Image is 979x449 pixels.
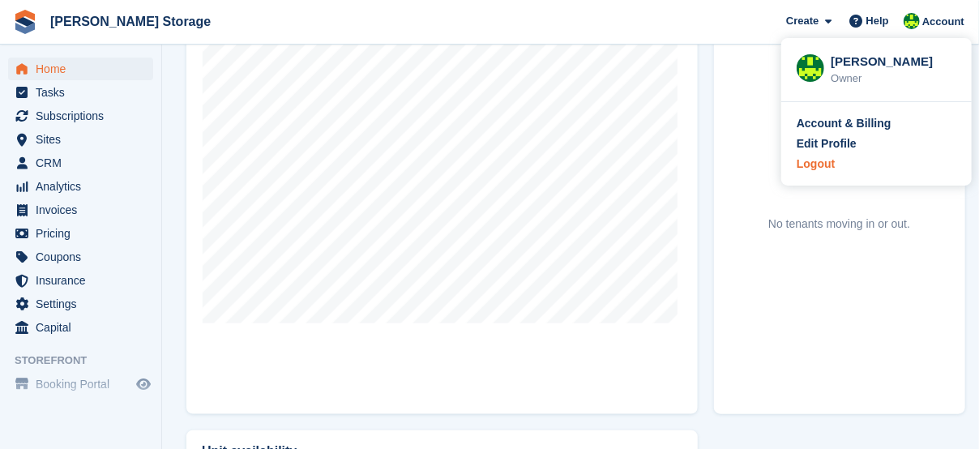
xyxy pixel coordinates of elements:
[797,135,956,152] a: Edit Profile
[831,53,956,67] div: [PERSON_NAME]
[36,199,133,221] span: Invoices
[922,14,964,30] span: Account
[904,13,920,29] img: Claire Wilson
[8,269,153,292] a: menu
[8,58,153,80] a: menu
[8,246,153,268] a: menu
[13,10,37,34] img: stora-icon-8386f47178a22dfd0bd8f6a31ec36ba5ce8667c1dd55bd0f319d3a0aa187defe.svg
[831,71,956,87] div: Owner
[134,374,153,394] a: Preview store
[8,222,153,245] a: menu
[8,373,153,396] a: menu
[36,105,133,127] span: Subscriptions
[36,222,133,245] span: Pricing
[36,152,133,174] span: CRM
[786,13,819,29] span: Create
[866,13,889,29] span: Help
[8,81,153,104] a: menu
[44,8,217,35] a: [PERSON_NAME] Storage
[36,269,133,292] span: Insurance
[36,175,133,198] span: Analytics
[36,246,133,268] span: Coupons
[768,216,910,233] div: No tenants moving in or out.
[797,156,956,173] a: Logout
[8,128,153,151] a: menu
[797,115,956,132] a: Account & Billing
[8,199,153,221] a: menu
[8,152,153,174] a: menu
[797,115,891,132] div: Account & Billing
[8,316,153,339] a: menu
[36,293,133,315] span: Settings
[8,105,153,127] a: menu
[797,135,857,152] div: Edit Profile
[8,175,153,198] a: menu
[797,156,835,173] div: Logout
[797,54,824,82] img: Claire Wilson
[8,293,153,315] a: menu
[36,81,133,104] span: Tasks
[36,128,133,151] span: Sites
[36,373,133,396] span: Booking Portal
[36,58,133,80] span: Home
[36,316,133,339] span: Capital
[15,353,161,369] span: Storefront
